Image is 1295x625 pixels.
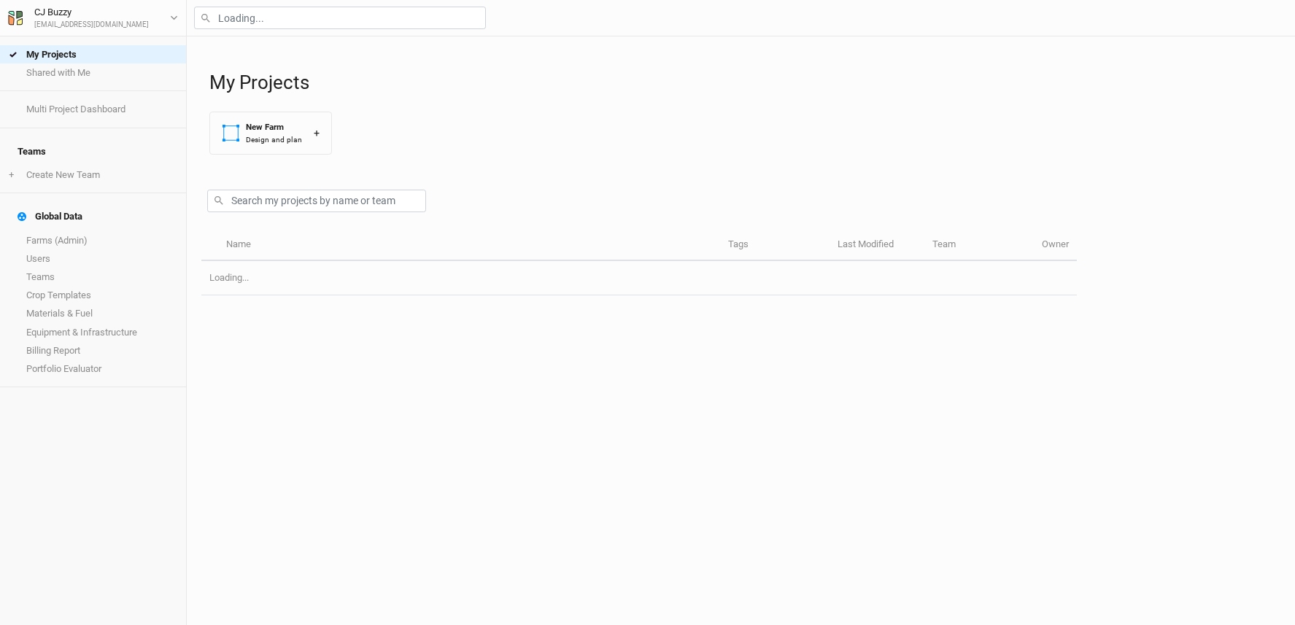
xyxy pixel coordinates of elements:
[18,211,82,222] div: Global Data
[1034,230,1077,261] th: Owner
[246,121,302,133] div: New Farm
[207,190,426,212] input: Search my projects by name or team
[34,20,149,31] div: [EMAIL_ADDRESS][DOMAIN_NAME]
[314,125,320,141] div: +
[246,134,302,145] div: Design and plan
[194,7,486,29] input: Loading...
[217,230,719,261] th: Name
[209,71,1280,94] h1: My Projects
[9,169,14,181] span: +
[201,261,1077,295] td: Loading...
[830,230,924,261] th: Last Modified
[209,112,332,155] button: New FarmDesign and plan+
[924,230,1034,261] th: Team
[9,137,177,166] h4: Teams
[7,4,179,31] button: CJ Buzzy[EMAIL_ADDRESS][DOMAIN_NAME]
[34,5,149,20] div: CJ Buzzy
[720,230,830,261] th: Tags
